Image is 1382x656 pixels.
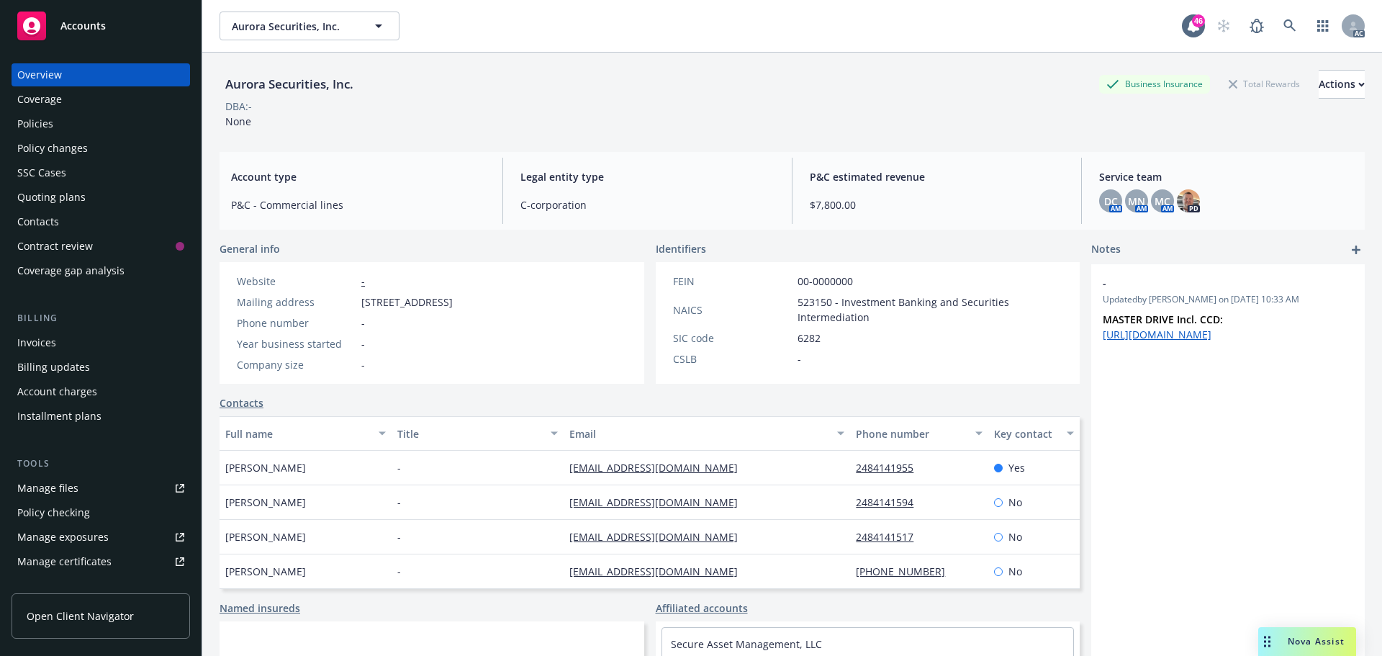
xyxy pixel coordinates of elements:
div: Phone number [856,426,966,441]
a: [EMAIL_ADDRESS][DOMAIN_NAME] [569,530,749,544]
a: Switch app [1309,12,1337,40]
span: [PERSON_NAME] [225,529,306,544]
a: Manage exposures [12,526,190,549]
a: Manage claims [12,575,190,598]
span: - [397,460,401,475]
a: Manage files [12,477,190,500]
span: [PERSON_NAME] [225,460,306,475]
span: 00-0000000 [798,274,853,289]
div: Total Rewards [1221,75,1307,93]
div: Policy changes [17,137,88,160]
button: Nova Assist [1258,627,1356,656]
a: 2484141594 [856,495,925,509]
div: Coverage gap analysis [17,259,125,282]
button: Email [564,416,850,451]
span: Updated by [PERSON_NAME] on [DATE] 10:33 AM [1103,293,1353,306]
span: - [361,357,365,372]
img: photo [1177,189,1200,212]
div: Billing updates [17,356,90,379]
div: Invoices [17,331,56,354]
span: Aurora Securities, Inc. [232,19,356,34]
span: - [397,564,401,579]
a: Installment plans [12,405,190,428]
div: Coverage [17,88,62,111]
div: Phone number [237,315,356,331]
span: DC [1104,194,1118,209]
a: Affiliated accounts [656,601,748,616]
span: Nova Assist [1288,635,1345,647]
div: Contract review [17,235,93,258]
a: Accounts [12,6,190,46]
a: SSC Cases [12,161,190,184]
div: Manage exposures [17,526,109,549]
span: No [1008,564,1022,579]
span: 6282 [798,331,821,346]
span: Accounts [60,20,106,32]
div: Overview [17,63,62,86]
a: 2484141955 [856,461,925,475]
div: Policies [17,112,53,135]
span: [PERSON_NAME] [225,495,306,510]
span: [PERSON_NAME] [225,564,306,579]
a: Coverage gap analysis [12,259,190,282]
div: Manage claims [17,575,90,598]
a: Coverage [12,88,190,111]
a: Report a Bug [1242,12,1271,40]
a: Manage certificates [12,550,190,573]
button: Title [392,416,564,451]
span: MC [1155,194,1170,209]
a: Policy changes [12,137,190,160]
span: - [361,336,365,351]
div: Aurora Securities, Inc. [220,75,359,94]
div: Policy checking [17,501,90,524]
a: Policies [12,112,190,135]
span: No [1008,495,1022,510]
span: Notes [1091,241,1121,259]
a: Overview [12,63,190,86]
strong: MASTER DRIVE Incl. CCD: [1103,313,1223,326]
div: Actions [1319,71,1365,98]
span: Service team [1099,169,1353,184]
span: None [225,114,251,128]
a: [EMAIL_ADDRESS][DOMAIN_NAME] [569,461,749,475]
a: [PHONE_NUMBER] [856,565,957,578]
span: - [397,529,401,544]
div: -Updatedby [PERSON_NAME] on [DATE] 10:33 AMMASTER DRIVE Incl. CCD: [URL][DOMAIN_NAME] [1091,264,1365,354]
span: Open Client Navigator [27,608,134,624]
button: Phone number [850,416,988,451]
span: $7,800.00 [810,197,1064,212]
span: Yes [1008,460,1025,475]
a: Contacts [12,210,190,233]
div: Quoting plans [17,186,86,209]
div: FEIN [673,274,792,289]
div: Website [237,274,356,289]
button: Actions [1319,70,1365,99]
span: P&C - Commercial lines [231,197,485,212]
span: - [361,315,365,331]
span: MN [1128,194,1145,209]
span: Account type [231,169,485,184]
a: Named insureds [220,601,300,616]
div: Billing [12,311,190,325]
div: Installment plans [17,405,101,428]
a: Quoting plans [12,186,190,209]
span: - [798,351,801,367]
a: add [1347,241,1365,259]
span: - [397,495,401,510]
a: Search [1275,12,1304,40]
span: Legal entity type [520,169,774,184]
div: Business Insurance [1099,75,1210,93]
div: Key contact [994,426,1058,441]
span: Identifiers [656,241,706,256]
div: Company size [237,357,356,372]
span: 523150 - Investment Banking and Securities Intermediation [798,295,1063,325]
a: Contract review [12,235,190,258]
span: No [1008,529,1022,544]
a: [EMAIL_ADDRESS][DOMAIN_NAME] [569,565,749,578]
div: Tools [12,457,190,471]
a: Start snowing [1209,12,1238,40]
div: Manage certificates [17,550,112,573]
a: - [361,274,365,288]
div: Title [397,426,542,441]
